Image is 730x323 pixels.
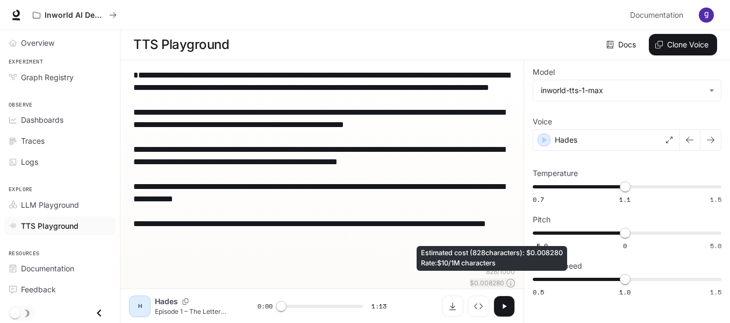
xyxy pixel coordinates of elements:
[4,216,116,235] a: TTS Playground
[619,287,631,297] span: 1.0
[131,298,148,315] div: H
[4,259,116,278] a: Documentation
[21,263,74,274] span: Documentation
[10,307,20,319] span: Dark mode toggle
[626,4,691,26] a: Documentation
[4,280,116,299] a: Feedback
[21,199,79,210] span: LLM Playground
[4,33,116,52] a: Overview
[533,287,544,297] span: 0.5
[470,278,504,287] p: $ 0.008280
[28,4,121,26] button: All workspaces
[533,241,548,250] span: -5.0
[155,296,178,307] p: Hades
[371,301,387,312] span: 1:13
[4,131,116,150] a: Traces
[4,68,116,87] a: Graph Registry
[257,301,273,312] span: 0:00
[623,241,627,250] span: 0
[21,114,63,125] span: Dashboards
[178,298,193,305] button: Copy Voice ID
[710,241,721,250] span: 5.0
[649,34,717,55] button: Clone Voice
[630,9,683,22] span: Documentation
[699,8,714,23] img: User avatar
[4,110,116,129] a: Dashboards
[4,195,116,214] a: LLM Playground
[710,195,721,204] span: 1.5
[45,11,105,20] p: Inworld AI Demos
[21,37,54,48] span: Overview
[533,118,552,125] p: Voice
[21,135,45,146] span: Traces
[21,284,56,295] span: Feedback
[442,296,463,317] button: Download audio
[533,170,578,177] p: Temperature
[155,307,232,316] p: Episode 1 – The Letter The night was heavy with rain, the kind that soaks the streets of the city...
[21,72,74,83] span: Graph Registry
[710,287,721,297] span: 1.5
[468,296,489,317] button: Inspect
[417,246,567,271] div: Estimated cost ( 828 characters): $ 0.008280 Rate: $10/1M characters
[696,4,717,26] button: User avatar
[533,195,544,204] span: 0.7
[4,152,116,171] a: Logs
[533,80,721,101] div: inworld-tts-1-max
[604,34,640,55] a: Docs
[555,135,577,145] p: Hades
[533,68,555,76] p: Model
[21,220,78,231] span: TTS Playground
[133,34,229,55] h1: TTS Playground
[533,216,550,223] p: Pitch
[541,85,704,96] div: inworld-tts-1-max
[619,195,631,204] span: 1.1
[21,156,38,167] span: Logs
